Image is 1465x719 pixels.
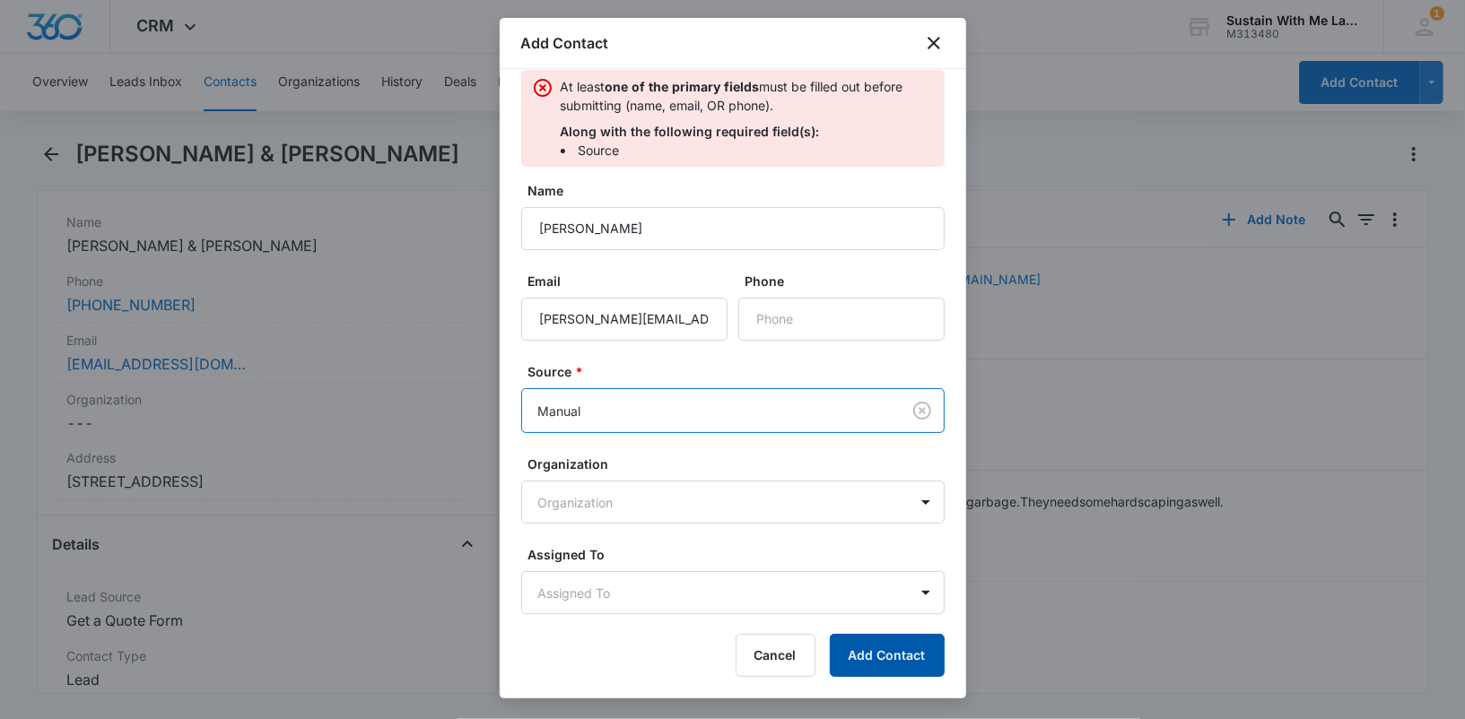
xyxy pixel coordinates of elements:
label: Name [528,181,952,200]
p: At least must be filled out before submitting (name, email, OR phone). [561,77,934,115]
button: Clear [908,396,937,425]
p: Along with the following required field(s): [561,122,934,141]
label: Phone [746,272,952,290]
label: Organization [528,455,952,473]
label: Email [528,272,735,290]
button: close [923,32,945,54]
li: Source [561,141,934,160]
h1: Add Contact [521,32,609,54]
label: Source [528,362,952,381]
button: Add Contact [830,634,945,677]
input: Name [521,207,945,250]
label: Assigned To [528,545,952,564]
input: Email [521,298,728,341]
input: Phone [738,298,945,341]
button: Cancel [736,634,815,677]
strong: one of the primary fields [606,79,760,94]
